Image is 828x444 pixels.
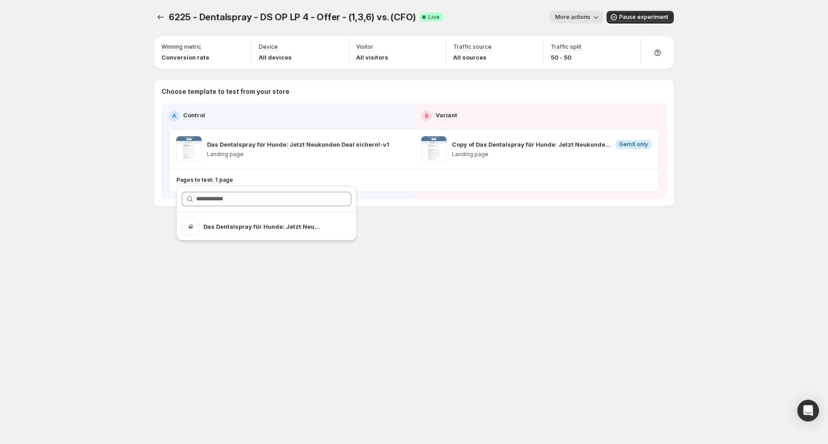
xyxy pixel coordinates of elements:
p: 50 - 50 [551,53,581,62]
span: 6225 - Dentalspray - DS OP LP 4 - Offer - (1,3,6) vs. (CFO) [169,12,416,23]
button: More actions [550,11,603,23]
h2: A [172,112,176,120]
p: Das Dentalspray für Hunde: Jetzt Neukunden Deal sichern!-v1 [203,222,322,231]
span: Live [428,14,440,21]
span: GemX only [619,141,648,148]
p: All devices [259,53,292,62]
button: Pause experiment [607,11,674,23]
p: Device [259,43,278,51]
ul: Search for and select a customer segment [176,217,357,236]
h2: B [425,112,428,120]
p: All sources [453,53,492,62]
span: More actions [555,14,590,21]
img: Das Dentalspray für Hunde: Jetzt Neukunden Deal sichern!-v1 [176,136,202,162]
p: Landing page [452,151,652,158]
p: Control [183,111,205,120]
span: Pause experiment [619,14,668,21]
p: All visitors [356,53,388,62]
img: Das Dentalspray für Hunde: Jetzt Neukunden Deal sichern!-v1 [182,217,200,236]
p: Winning metric [161,43,201,51]
p: Pages to test: 1 page [176,176,233,184]
p: Copy of Das Dentalspray für Hunde: Jetzt Neukunden Deal sichern!-v1 [452,140,612,149]
p: Landing page [207,151,389,158]
p: Variant [436,111,457,120]
button: Experiments [154,11,167,23]
p: Traffic split [551,43,581,51]
p: Choose template to test from your store [161,87,667,96]
div: Open Intercom Messenger [797,400,819,421]
p: Visitor [356,43,373,51]
img: Copy of Das Dentalspray für Hunde: Jetzt Neukunden Deal sichern!-v1 [421,136,446,162]
p: Traffic source [453,43,492,51]
p: Das Dentalspray für Hunde: Jetzt Neukunden Deal sichern!-v1 [207,140,389,149]
p: Conversion rate [161,53,209,62]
